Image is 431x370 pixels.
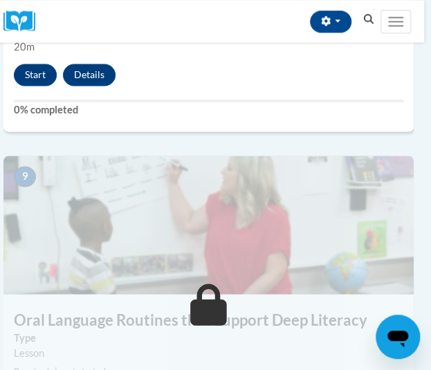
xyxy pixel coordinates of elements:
[14,345,403,360] div: Lesson
[358,11,379,28] button: Search
[14,102,403,118] label: 0% completed
[3,10,45,32] img: Logo brand
[14,330,403,345] label: Type
[3,156,414,294] img: Course Image
[310,10,351,33] button: Account Settings
[14,41,35,53] span: 20m
[3,10,45,32] a: Cox Campus
[63,64,116,86] button: Details
[376,315,420,359] iframe: Button to launch messaging window
[14,166,36,187] span: 9
[14,64,57,86] button: Start
[3,309,414,331] h3: Oral Language Routines that Support Deep Literacy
